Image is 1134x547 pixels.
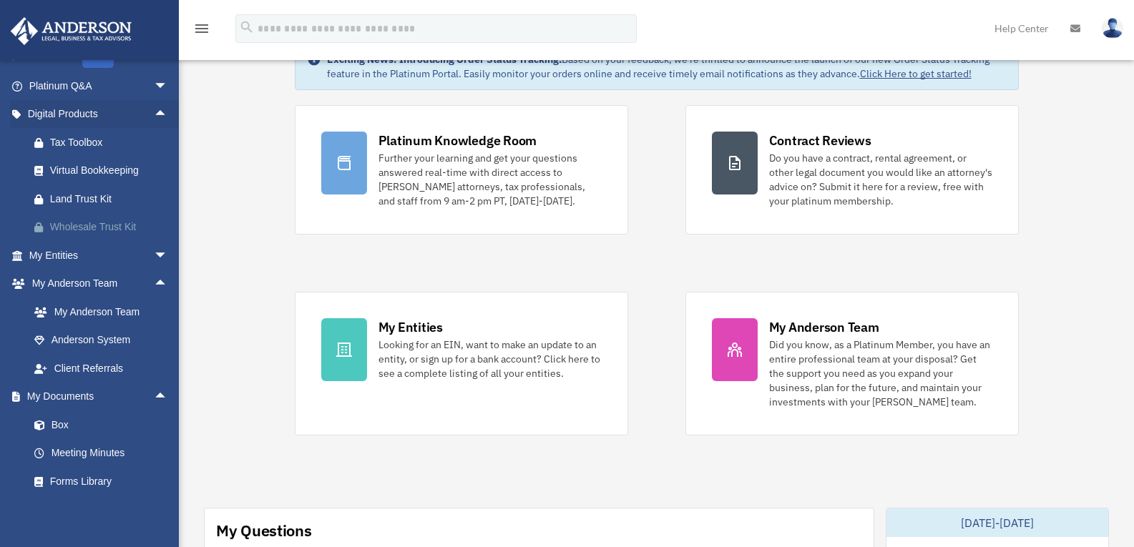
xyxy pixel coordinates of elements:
[20,326,190,355] a: Anderson System
[295,105,628,235] a: Platinum Knowledge Room Further your learning and get your questions answered real-time with dire...
[1102,18,1123,39] img: User Pic
[886,508,1108,537] div: [DATE]-[DATE]
[769,337,992,409] div: Did you know, as a Platinum Member, you have an entire professional team at your disposal? Get th...
[20,354,190,383] a: Client Referrals
[154,383,182,412] span: arrow_drop_up
[20,184,190,213] a: Land Trust Kit
[193,20,210,37] i: menu
[154,100,182,129] span: arrow_drop_up
[20,128,190,157] a: Tax Toolbox
[20,297,190,326] a: My Anderson Team
[378,337,602,380] div: Looking for an EIN, want to make an update to an entity, or sign up for a bank account? Click her...
[20,213,190,242] a: Wholesale Trust Kit
[154,72,182,101] span: arrow_drop_down
[327,52,1007,81] div: Based on your feedback, we're thrilled to announce the launch of our new Order Status Tracking fe...
[295,292,628,435] a: My Entities Looking for an EIN, want to make an update to an entity, or sign up for a bank accoun...
[378,132,537,149] div: Platinum Knowledge Room
[378,151,602,208] div: Further your learning and get your questions answered real-time with direct access to [PERSON_NAM...
[10,383,190,411] a: My Documentsarrow_drop_up
[216,520,312,541] div: My Questions
[50,162,172,179] div: Virtual Bookkeeping
[20,157,190,185] a: Virtual Bookkeeping
[769,318,879,336] div: My Anderson Team
[50,190,172,208] div: Land Trust Kit
[20,467,190,496] a: Forms Library
[10,241,190,270] a: My Entitiesarrow_drop_down
[769,132,871,149] div: Contract Reviews
[378,318,443,336] div: My Entities
[20,496,190,524] a: Notarize
[154,270,182,299] span: arrow_drop_up
[327,53,562,66] strong: Exciting News: Introducing Order Status Tracking!
[20,410,190,439] a: Box
[6,17,136,45] img: Anderson Advisors Platinum Portal
[50,134,172,152] div: Tax Toolbox
[769,151,992,208] div: Do you have a contract, rental agreement, or other legal document you would like an attorney's ad...
[239,19,255,35] i: search
[193,25,210,37] a: menu
[50,218,172,236] div: Wholesale Trust Kit
[154,241,182,270] span: arrow_drop_down
[685,292,1019,435] a: My Anderson Team Did you know, as a Platinum Member, you have an entire professional team at your...
[20,439,190,468] a: Meeting Minutes
[10,72,190,100] a: Platinum Q&Aarrow_drop_down
[685,105,1019,235] a: Contract Reviews Do you have a contract, rental agreement, or other legal document you would like...
[10,100,190,129] a: Digital Productsarrow_drop_up
[860,67,972,80] a: Click Here to get started!
[10,270,190,298] a: My Anderson Teamarrow_drop_up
